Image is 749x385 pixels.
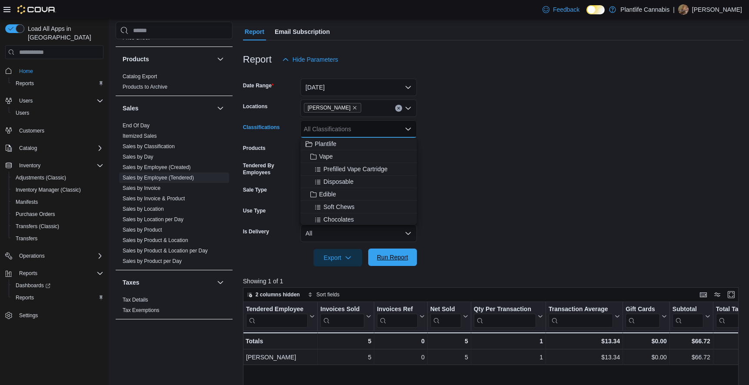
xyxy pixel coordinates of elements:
button: Inventory [2,159,107,172]
a: Inventory Manager (Classic) [12,185,84,195]
div: 1 [473,336,543,346]
button: Users [9,107,107,119]
div: Subtotal [672,305,703,328]
span: Run Report [377,253,408,262]
div: 5 [430,336,468,346]
a: Dashboards [9,279,107,292]
span: Home [19,68,33,75]
button: Invoices Sold [320,305,371,328]
span: Chocolates [323,215,354,224]
button: Inventory [16,160,44,171]
span: Catalog [19,145,37,152]
div: Invoices Sold [320,305,364,314]
a: Sales by Product [123,227,162,233]
button: Operations [16,251,48,261]
span: Catalog [16,143,103,153]
span: Report [245,23,264,40]
button: Close list of options [405,126,412,133]
input: Dark Mode [586,5,605,14]
button: Reports [9,77,107,90]
div: Subtotal [672,305,703,314]
button: Open list of options [405,105,412,112]
div: Transaction Average [549,305,613,314]
div: $66.72 [672,352,710,362]
span: Export [319,249,357,266]
span: End Of Day [123,122,150,129]
label: Date Range [243,82,274,89]
span: Customers [16,125,103,136]
button: 2 columns hidden [243,289,303,300]
span: Hide Parameters [293,55,338,64]
p: | [673,4,675,15]
button: Plantlife [300,138,417,150]
label: Products [243,145,266,152]
span: Dashboards [16,282,50,289]
button: Hide Parameters [279,51,342,68]
span: Sales by Product & Location [123,237,188,244]
span: Transfers (Classic) [16,223,59,230]
span: Transfers [12,233,103,244]
span: Inventory [16,160,103,171]
span: Tax Exemptions [123,307,160,314]
span: Plantlife [315,139,336,148]
a: Sales by Classification [123,143,175,149]
div: Total Tax [716,305,747,314]
p: Plantlife Cannabis [620,4,669,15]
label: Locations [243,103,268,110]
span: Users [16,96,103,106]
span: Users [16,110,29,116]
button: Edible [300,188,417,201]
a: Sales by Day [123,154,153,160]
button: Home [2,64,107,77]
button: Adjustments (Classic) [9,172,107,184]
button: Products [215,54,226,64]
div: Transaction Average [549,305,613,328]
span: Itemized Sales [123,133,157,139]
button: Customers [2,124,107,137]
div: Mary Babiuk [678,4,689,15]
button: Purchase Orders [9,208,107,220]
span: Wainwright [304,103,362,113]
h3: Products [123,55,149,63]
label: Is Delivery [243,228,269,235]
a: Sales by Product & Location [123,237,188,243]
div: [PERSON_NAME] [246,352,315,362]
h3: Sales [123,104,139,113]
div: Pricing [116,33,233,46]
label: Sale Type [243,186,267,193]
button: Reports [2,267,107,279]
span: Vape [319,152,333,161]
button: Net Sold [430,305,468,328]
a: Tax Exemptions [123,307,160,313]
a: Sales by Employee (Created) [123,164,191,170]
button: Transfers (Classic) [9,220,107,232]
a: Adjustments (Classic) [12,173,70,183]
span: Purchase Orders [16,211,55,218]
a: Users [12,108,33,118]
a: End Of Day [123,123,150,129]
button: Transfers [9,232,107,245]
div: 0 [377,352,424,362]
button: Prefilled Vape Cartridge [300,163,417,176]
button: Qty Per Transaction [473,305,543,328]
div: Tendered Employee [246,305,308,314]
a: Sales by Location per Day [123,216,183,222]
span: Sales by Employee (Created) [123,164,191,171]
label: Classifications [243,124,280,131]
button: Clear input [395,105,402,112]
button: All [300,225,417,242]
div: Tendered Employee [246,305,308,328]
div: Gift Cards [626,305,660,314]
a: Purchase Orders [12,209,59,219]
button: Inventory Manager (Classic) [9,184,107,196]
label: Use Type [243,207,266,214]
button: Invoices Ref [377,305,424,328]
span: Operations [16,251,103,261]
button: Users [16,96,36,106]
button: Display options [712,289,722,300]
div: 5 [430,352,468,362]
a: Feedback [539,1,583,18]
button: Transaction Average [549,305,620,328]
